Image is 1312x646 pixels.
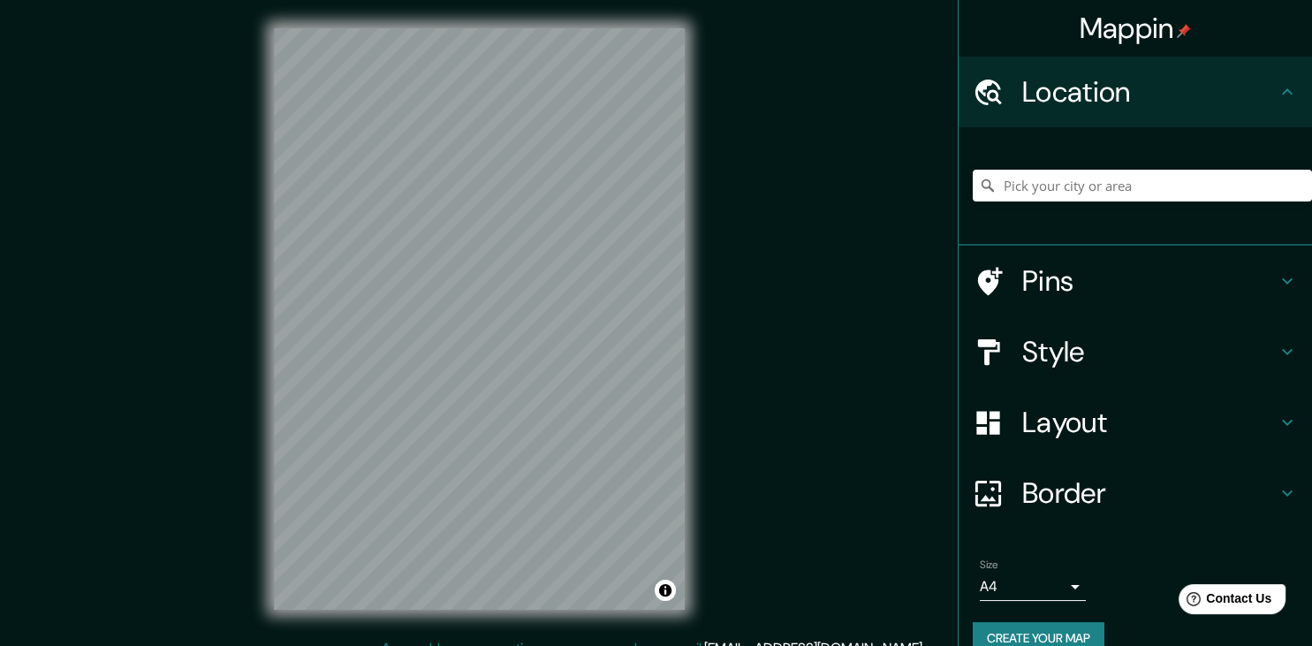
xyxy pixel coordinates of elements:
h4: Pins [1022,263,1277,299]
div: Pins [959,246,1312,316]
div: Style [959,316,1312,387]
h4: Location [1022,74,1277,110]
input: Pick your city or area [973,170,1312,201]
button: Toggle attribution [655,580,676,601]
img: pin-icon.png [1177,24,1191,38]
div: Location [959,57,1312,127]
h4: Layout [1022,405,1277,440]
iframe: Help widget launcher [1155,577,1293,627]
label: Size [980,558,998,573]
canvas: Map [274,28,685,610]
div: Layout [959,387,1312,458]
div: A4 [980,573,1086,601]
div: Border [959,458,1312,528]
h4: Mappin [1080,11,1192,46]
h4: Border [1022,475,1277,511]
h4: Style [1022,334,1277,369]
